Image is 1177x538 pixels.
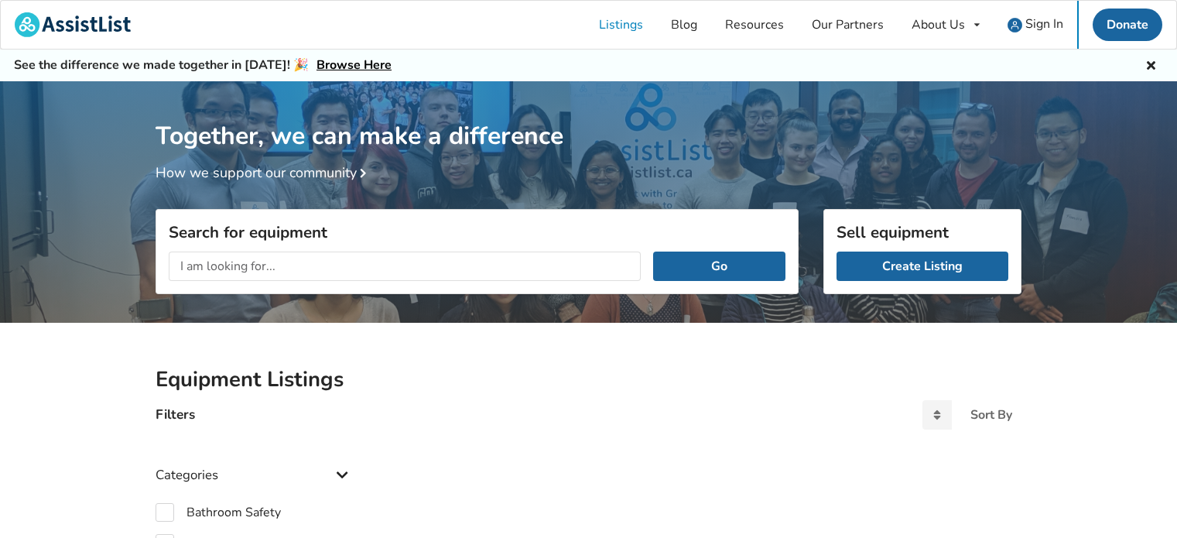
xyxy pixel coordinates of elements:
[156,163,372,182] a: How we support our community
[1008,18,1022,33] img: user icon
[653,252,785,281] button: Go
[156,406,195,423] h4: Filters
[837,222,1008,242] h3: Sell equipment
[1093,9,1162,41] a: Donate
[837,252,1008,281] a: Create Listing
[156,366,1021,393] h2: Equipment Listings
[970,409,1012,421] div: Sort By
[15,12,131,37] img: assistlist-logo
[169,252,641,281] input: I am looking for...
[156,436,354,491] div: Categories
[657,1,711,49] a: Blog
[156,81,1021,152] h1: Together, we can make a difference
[711,1,798,49] a: Resources
[912,19,965,31] div: About Us
[156,503,281,522] label: Bathroom Safety
[14,57,392,74] h5: See the difference we made together in [DATE]! 🎉
[169,222,785,242] h3: Search for equipment
[798,1,898,49] a: Our Partners
[585,1,657,49] a: Listings
[1025,15,1063,33] span: Sign In
[994,1,1077,49] a: user icon Sign In
[316,57,392,74] a: Browse Here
